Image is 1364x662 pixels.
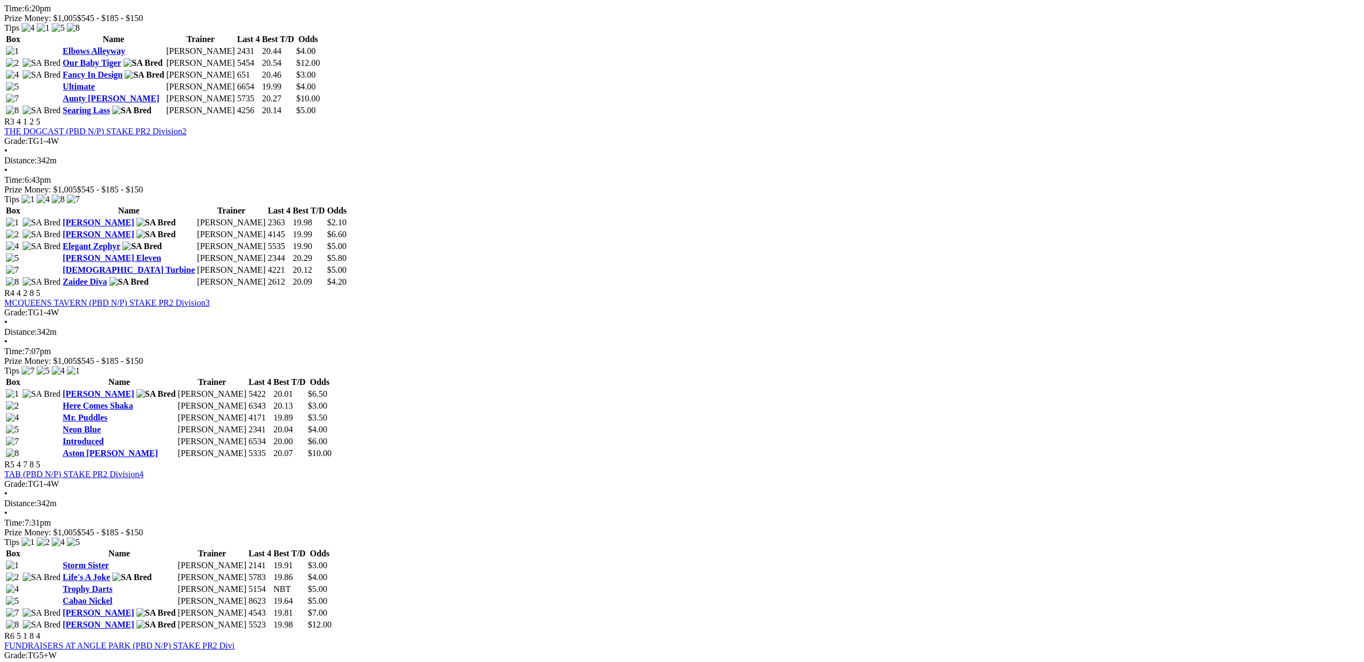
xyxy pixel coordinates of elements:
img: 2 [6,230,19,239]
img: 8 [6,620,19,630]
span: $5.00 [327,265,347,274]
img: 1 [6,389,19,399]
span: $3.00 [297,70,316,79]
span: $3.00 [308,561,327,570]
td: 4256 [237,105,260,116]
td: 4145 [267,229,291,240]
td: 5535 [267,241,291,252]
td: 2363 [267,217,291,228]
div: TG5+W [4,651,1360,660]
td: 20.12 [292,265,326,275]
div: 6:43pm [4,175,1360,185]
a: THE DOGCAST (PBD N/P) STAKE PR2 Division2 [4,127,187,136]
span: Box [6,206,20,215]
img: 4 [37,195,50,204]
span: Time: [4,4,25,13]
span: $545 - $185 - $150 [77,528,143,537]
td: 4221 [267,265,291,275]
img: 2 [6,573,19,582]
td: 4171 [248,412,272,423]
th: Best T/D [273,548,306,559]
span: Box [6,377,20,387]
td: [PERSON_NAME] [197,265,266,275]
img: 5 [6,82,19,92]
td: NBT [273,584,306,595]
img: 7 [6,608,19,618]
td: [PERSON_NAME] [166,93,236,104]
td: 20.09 [292,277,326,287]
img: 8 [6,106,19,115]
th: Name [62,205,195,216]
span: • [4,146,8,155]
span: $4.20 [327,277,347,286]
span: $3.50 [308,413,327,422]
td: [PERSON_NAME] [177,401,247,411]
img: 4 [52,366,65,376]
a: Here Comes Shaka [63,401,133,410]
a: Elegant Zephyr [63,242,120,251]
img: SA Bred [136,620,176,630]
span: $545 - $185 - $150 [77,356,143,366]
span: R5 [4,460,15,469]
span: $4.00 [308,425,327,434]
a: Elbows Alleyway [63,46,125,56]
div: 342m [4,327,1360,337]
td: 6534 [248,436,272,447]
img: SA Bred [23,230,61,239]
span: 5 1 8 4 [17,631,40,640]
a: Trophy Darts [63,584,112,594]
span: $12.00 [308,620,332,629]
div: TG1-4W [4,136,1360,146]
td: 20.14 [261,105,295,116]
th: Trainer [177,377,247,388]
th: Odds [296,34,321,45]
img: 2 [6,401,19,411]
td: 5154 [248,584,272,595]
img: 7 [6,265,19,275]
img: SA Bred [23,106,61,115]
img: 5 [6,425,19,435]
span: Time: [4,347,25,356]
img: SA Bred [23,573,61,582]
img: SA Bred [23,58,61,68]
img: 1 [6,218,19,227]
span: $6.00 [308,437,327,446]
td: [PERSON_NAME] [197,241,266,252]
img: SA Bred [136,608,176,618]
img: 1 [22,537,35,547]
a: [PERSON_NAME] Eleven [63,253,161,263]
td: [PERSON_NAME] [166,58,236,68]
span: $545 - $185 - $150 [77,185,143,194]
span: $4.00 [308,573,327,582]
span: R3 [4,117,15,126]
span: Distance: [4,499,37,508]
img: 1 [6,46,19,56]
td: [PERSON_NAME] [177,424,247,435]
td: 2612 [267,277,291,287]
img: 8 [6,277,19,287]
span: $10.00 [308,449,332,458]
td: [PERSON_NAME] [197,229,266,240]
td: 19.89 [273,412,306,423]
td: [PERSON_NAME] [177,560,247,571]
td: 19.86 [273,572,306,583]
td: [PERSON_NAME] [166,70,236,80]
img: 7 [6,94,19,104]
span: • [4,508,8,518]
span: • [4,337,8,346]
span: • [4,489,8,498]
span: Distance: [4,327,37,336]
img: 8 [67,23,80,33]
td: 5523 [248,619,272,630]
div: TG1-4W [4,479,1360,489]
td: 2141 [248,560,272,571]
span: $7.00 [308,608,327,617]
img: 5 [6,596,19,606]
a: [PERSON_NAME] [63,389,134,398]
span: $3.00 [308,401,327,410]
td: 20.13 [273,401,306,411]
img: 1 [22,195,35,204]
span: Distance: [4,156,37,165]
img: 8 [52,195,65,204]
img: SA Bred [109,277,149,287]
